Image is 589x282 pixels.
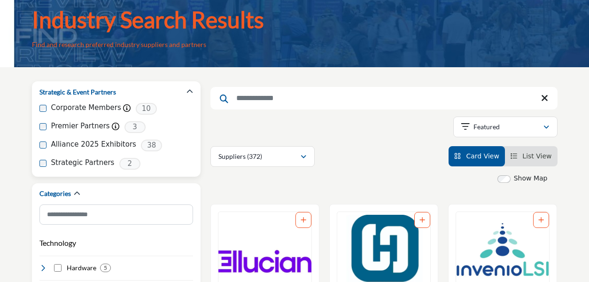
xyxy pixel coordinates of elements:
[32,40,206,49] p: Find and research preferred industry suppliers and partners
[32,5,264,34] h1: Industry Search Results
[100,264,111,272] div: 5 Results For Hardware
[449,146,505,166] li: Card View
[511,152,552,160] a: View List
[218,152,262,161] p: Suppliers (372)
[210,87,558,110] input: Search Keyword
[210,146,315,167] button: Suppliers (372)
[141,140,162,151] span: 38
[514,173,548,183] label: Show Map
[51,102,121,113] label: Corporate Members
[39,160,46,167] input: Strategic Partners checkbox
[454,152,499,160] a: View Card
[39,189,71,198] h2: Categories
[522,152,551,160] span: List View
[136,103,157,115] span: 10
[453,117,558,137] button: Featured
[419,216,425,224] a: Add To List
[538,216,544,224] a: Add To List
[473,122,500,132] p: Featured
[301,216,306,224] a: Add To List
[505,146,558,166] li: List View
[39,141,46,149] input: Alliance 2025 Exhibitors checkbox
[67,263,96,273] h4: Hardware: Hardware Solutions
[51,139,136,150] label: Alliance 2025 Exhibitors
[39,237,76,249] button: Technology
[104,265,107,271] b: 5
[54,264,62,272] input: Select Hardware checkbox
[39,105,46,112] input: Corporate Members checkbox
[119,158,140,170] span: 2
[51,157,115,168] label: Strategic Partners
[39,87,116,97] h2: Strategic & Event Partners
[51,121,110,132] label: Premier Partners
[466,152,499,160] span: Card View
[39,204,193,225] input: Search Category
[39,123,46,130] input: Premier Partners checkbox
[124,121,146,133] span: 3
